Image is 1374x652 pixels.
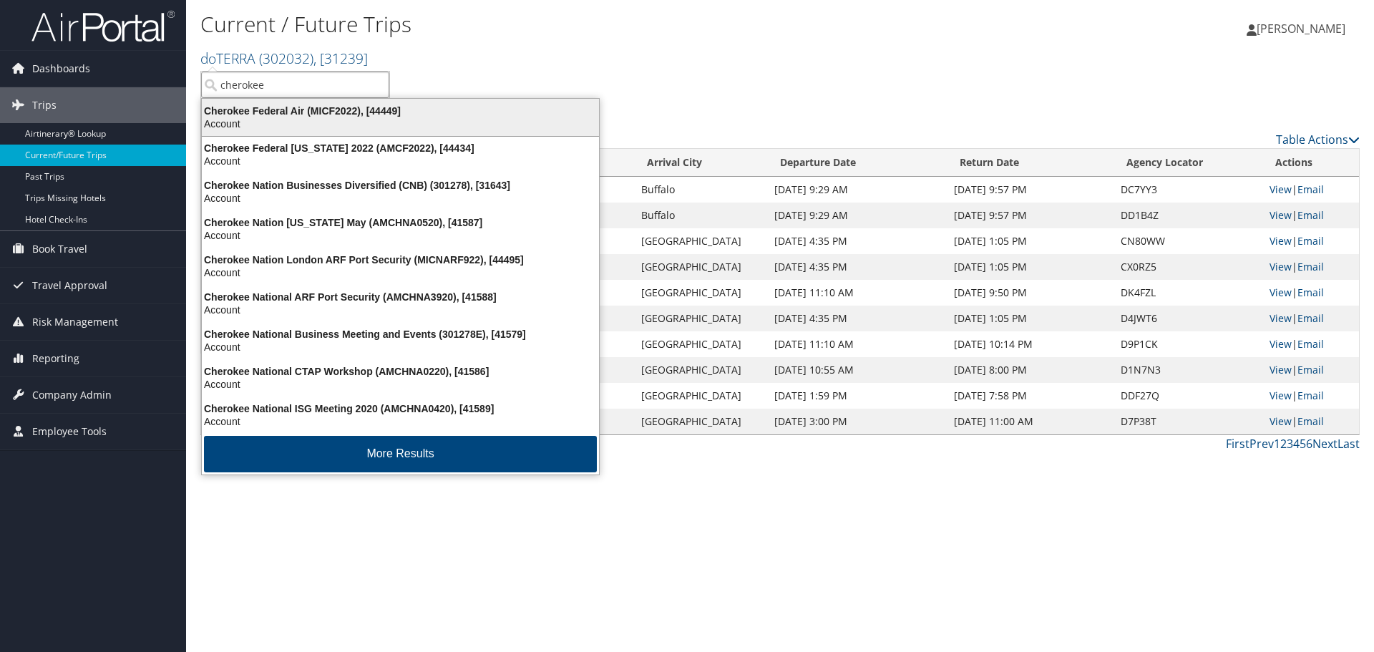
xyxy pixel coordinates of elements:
td: | [1262,357,1359,383]
a: Next [1312,436,1338,452]
td: D1N7N3 [1114,357,1263,383]
a: doTERRA [200,49,368,68]
div: Account [193,341,608,354]
th: Arrival City: activate to sort column ascending [634,149,767,177]
td: [GEOGRAPHIC_DATA] [634,409,767,434]
a: View [1270,286,1292,299]
td: [DATE] 10:55 AM [767,357,947,383]
a: View [1270,389,1292,402]
h1: Current / Future Trips [200,9,973,39]
td: DC7YY3 [1114,177,1263,203]
a: Email [1297,286,1324,299]
div: Cherokee Federal [US_STATE] 2022 (AMCF2022), [44434] [193,142,608,155]
td: | [1262,306,1359,331]
td: [DATE] 4:35 PM [767,228,947,254]
a: View [1270,234,1292,248]
th: Return Date: activate to sort column ascending [947,149,1114,177]
td: [DATE] 4:35 PM [767,254,947,280]
div: Account [193,229,608,242]
td: [DATE] 1:59 PM [767,383,947,409]
input: Search Accounts [201,72,389,98]
button: More Results [204,436,597,472]
span: Book Travel [32,231,87,267]
td: | [1262,383,1359,409]
a: View [1270,208,1292,222]
a: 2 [1280,436,1287,452]
td: [GEOGRAPHIC_DATA] [634,383,767,409]
a: Table Actions [1276,132,1360,147]
td: D7P38T [1114,409,1263,434]
div: Cherokee Nation London ARF Port Security (MICNARF922), [44495] [193,253,608,266]
td: [DATE] 9:29 AM [767,177,947,203]
p: Filter: [200,75,973,94]
td: [GEOGRAPHIC_DATA] [634,357,767,383]
div: Account [193,266,608,279]
td: [DATE] 1:05 PM [947,306,1114,331]
td: | [1262,331,1359,357]
td: [DATE] 10:14 PM [947,331,1114,357]
a: 3 [1287,436,1293,452]
td: Buffalo [634,203,767,228]
td: DK4FZL [1114,280,1263,306]
a: Email [1297,414,1324,428]
a: 6 [1306,436,1312,452]
td: [GEOGRAPHIC_DATA] [634,254,767,280]
a: Email [1297,389,1324,402]
td: [GEOGRAPHIC_DATA] [634,228,767,254]
td: | [1262,177,1359,203]
td: | [1262,254,1359,280]
td: [DATE] 11:10 AM [767,331,947,357]
td: DDF27Q [1114,383,1263,409]
td: D9P1CK [1114,331,1263,357]
a: Email [1297,337,1324,351]
td: [DATE] 9:50 PM [947,280,1114,306]
div: Account [193,303,608,316]
img: airportal-logo.png [31,9,175,43]
td: [DATE] 8:00 PM [947,357,1114,383]
a: 4 [1293,436,1300,452]
div: Account [193,117,608,130]
td: [GEOGRAPHIC_DATA] [634,280,767,306]
td: [GEOGRAPHIC_DATA] [634,306,767,331]
a: Prev [1249,436,1274,452]
td: [DATE] 1:05 PM [947,254,1114,280]
td: [DATE] 1:05 PM [947,228,1114,254]
div: Account [193,192,608,205]
span: Risk Management [32,304,118,340]
a: Email [1297,363,1324,376]
td: [DATE] 9:29 AM [767,203,947,228]
td: | [1262,409,1359,434]
div: Account [193,155,608,167]
th: Actions [1262,149,1359,177]
div: Cherokee National ISG Meeting 2020 (AMCHNA0420), [41589] [193,402,608,415]
td: [DATE] 9:57 PM [947,177,1114,203]
span: Trips [32,87,57,123]
td: Buffalo [634,177,767,203]
a: 5 [1300,436,1306,452]
span: , [ 31239 ] [313,49,368,68]
td: CN80WW [1114,228,1263,254]
td: [GEOGRAPHIC_DATA] [634,331,767,357]
th: Agency Locator: activate to sort column ascending [1114,149,1263,177]
td: | [1262,228,1359,254]
span: Reporting [32,341,79,376]
div: Cherokee National CTAP Workshop (AMCHNA0220), [41586] [193,365,608,378]
td: D4JWT6 [1114,306,1263,331]
a: Email [1297,311,1324,325]
a: [PERSON_NAME] [1247,7,1360,50]
td: [DATE] 3:00 PM [767,409,947,434]
div: Cherokee National ARF Port Security (AMCHNA3920), [41588] [193,291,608,303]
span: Employee Tools [32,414,107,449]
div: Account [193,378,608,391]
div: Cherokee Nation Businesses Diversified (CNB) (301278), [31643] [193,179,608,192]
td: | [1262,203,1359,228]
td: [DATE] 9:57 PM [947,203,1114,228]
span: ( 302032 ) [259,49,313,68]
th: Departure Date: activate to sort column descending [767,149,947,177]
a: View [1270,183,1292,196]
div: Cherokee National Business Meeting and Events (301278E), [41579] [193,328,608,341]
a: View [1270,363,1292,376]
span: Dashboards [32,51,90,87]
span: [PERSON_NAME] [1257,21,1345,37]
td: [DATE] 4:35 PM [767,306,947,331]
